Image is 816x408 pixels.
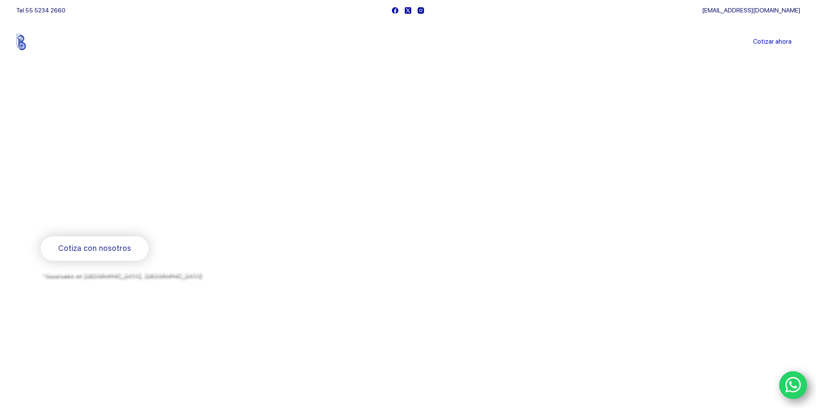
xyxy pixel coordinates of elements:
[405,7,411,14] a: X (Twitter)
[779,371,807,399] a: WhatsApp
[744,33,800,51] a: Cotizar ahora
[41,271,200,277] span: *Sucursales en [GEOGRAPHIC_DATA], [GEOGRAPHIC_DATA]
[16,34,70,50] img: Balerytodo
[41,236,149,261] a: Cotiza con nosotros
[702,7,800,14] a: [EMAIL_ADDRESS][DOMAIN_NAME]
[16,7,66,14] span: Tel.
[418,7,424,14] a: Instagram
[41,280,248,287] span: y envíos a todo [GEOGRAPHIC_DATA] por la paquetería de su preferencia
[41,214,210,225] span: Rodamientos y refacciones industriales
[41,128,150,138] span: Bienvenido a Balerytodo®
[41,146,350,205] span: Somos los doctores de la industria
[392,7,398,14] a: Facebook
[25,7,66,14] a: 55 5234 2660
[307,21,509,63] nav: Menu Principal
[58,242,131,255] span: Cotiza con nosotros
